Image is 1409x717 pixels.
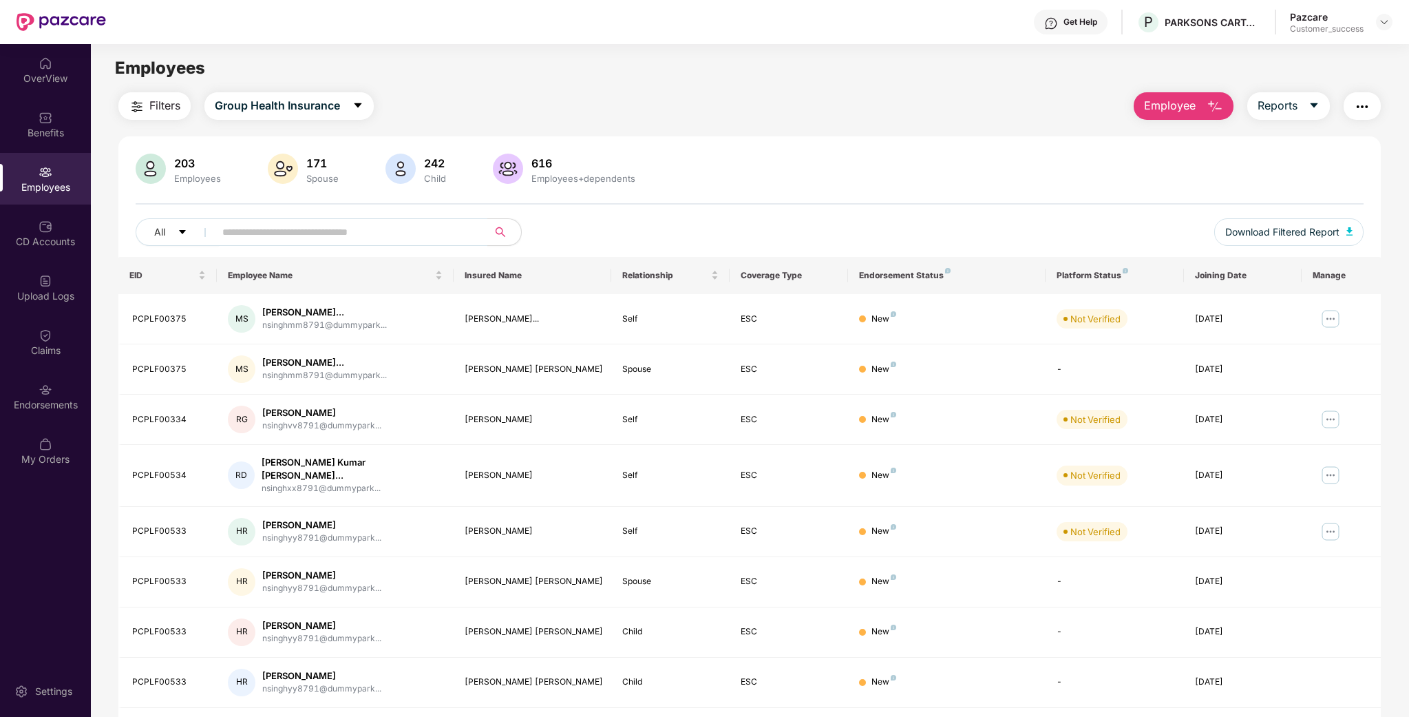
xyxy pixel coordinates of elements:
div: New [871,575,896,588]
img: svg+xml;base64,PHN2ZyB4bWxucz0iaHR0cDovL3d3dy53My5vcmcvMjAwMC9zdmciIHdpZHRoPSI4IiBoZWlnaHQ9IjgiIH... [891,574,896,580]
div: New [871,676,896,689]
span: Reports [1258,97,1297,114]
div: [DATE] [1195,469,1291,482]
span: Group Health Insurance [215,97,340,114]
div: Spouse [622,575,719,588]
div: [DATE] [1195,575,1291,588]
div: [PERSON_NAME] [465,525,600,538]
div: PCPLF00334 [132,413,206,426]
div: Endorsement Status [859,270,1035,281]
img: svg+xml;base64,PHN2ZyB4bWxucz0iaHR0cDovL3d3dy53My5vcmcvMjAwMC9zdmciIHdpZHRoPSI4IiBoZWlnaHQ9IjgiIH... [891,412,896,417]
div: New [871,625,896,638]
div: PCPLF00533 [132,676,206,689]
div: 242 [421,156,449,170]
td: - [1046,344,1184,395]
div: Customer_success [1290,23,1364,34]
img: svg+xml;base64,PHN2ZyB4bWxucz0iaHR0cDovL3d3dy53My5vcmcvMjAwMC9zdmciIHhtbG5zOnhsaW5rPSJodHRwOi8vd3... [1346,227,1353,236]
span: Employee Name [228,270,432,281]
img: svg+xml;base64,PHN2ZyBpZD0iSGVscC0zMngzMiIgeG1sbnM9Imh0dHA6Ly93d3cudzMub3JnLzIwMDAvc3ZnIiB3aWR0aD... [1044,17,1058,30]
th: Joining Date [1184,257,1302,294]
div: RG [228,406,255,433]
button: search [487,218,522,246]
div: nsinghxx8791@dummypark... [262,482,443,495]
div: [PERSON_NAME] [PERSON_NAME] [465,625,600,638]
div: ESC [741,363,837,376]
div: [DATE] [1195,525,1291,538]
img: svg+xml;base64,PHN2ZyB4bWxucz0iaHR0cDovL3d3dy53My5vcmcvMjAwMC9zdmciIHhtbG5zOnhsaW5rPSJodHRwOi8vd3... [385,154,416,184]
div: Pazcare [1290,10,1364,23]
div: Platform Status [1057,270,1173,281]
div: [PERSON_NAME]... [262,306,387,319]
div: PCPLF00533 [132,525,206,538]
div: 171 [304,156,341,170]
div: Self [622,313,719,326]
div: Employees+dependents [529,173,638,184]
div: [PERSON_NAME] [465,469,600,482]
div: [DATE] [1195,313,1291,326]
div: PCPLF00534 [132,469,206,482]
div: nsinghyy8791@dummypark... [262,532,381,545]
img: svg+xml;base64,PHN2ZyB4bWxucz0iaHR0cDovL3d3dy53My5vcmcvMjAwMC9zdmciIHdpZHRoPSI4IiBoZWlnaHQ9IjgiIH... [1123,268,1128,273]
th: Coverage Type [730,257,848,294]
button: Group Health Insurancecaret-down [204,92,374,120]
div: nsinghmm8791@dummypark... [262,319,387,332]
span: caret-down [1309,100,1320,112]
img: svg+xml;base64,PHN2ZyB4bWxucz0iaHR0cDovL3d3dy53My5vcmcvMjAwMC9zdmciIHhtbG5zOnhsaW5rPSJodHRwOi8vd3... [493,154,523,184]
button: Download Filtered Report [1214,218,1364,246]
img: svg+xml;base64,PHN2ZyB4bWxucz0iaHR0cDovL3d3dy53My5vcmcvMjAwMC9zdmciIHhtbG5zOnhsaW5rPSJodHRwOi8vd3... [268,154,298,184]
div: MS [228,305,255,333]
div: New [871,363,896,376]
div: HR [228,568,255,596]
div: HR [228,518,255,545]
span: Employee [1144,97,1196,114]
div: Settings [31,685,76,698]
div: [DATE] [1195,676,1291,689]
div: Get Help [1063,17,1097,28]
td: - [1046,557,1184,607]
div: Not Verified [1070,312,1121,326]
button: Employee [1134,92,1233,120]
img: svg+xml;base64,PHN2ZyB4bWxucz0iaHR0cDovL3d3dy53My5vcmcvMjAwMC9zdmciIHdpZHRoPSI4IiBoZWlnaHQ9IjgiIH... [891,625,896,630]
th: Manage [1302,257,1381,294]
div: Employees [171,173,224,184]
div: [DATE] [1195,413,1291,426]
img: svg+xml;base64,PHN2ZyBpZD0iU2V0dGluZy0yMHgyMCIgeG1sbnM9Imh0dHA6Ly93d3cudzMub3JnLzIwMDAvc3ZnIiB3aW... [14,685,28,698]
div: [PERSON_NAME] [262,569,381,582]
img: svg+xml;base64,PHN2ZyBpZD0iSG9tZSIgeG1sbnM9Imh0dHA6Ly93d3cudzMub3JnLzIwMDAvc3ZnIiB3aWR0aD0iMjAiIG... [39,56,52,70]
td: - [1046,658,1184,708]
img: manageButton [1320,408,1342,430]
img: svg+xml;base64,PHN2ZyB4bWxucz0iaHR0cDovL3d3dy53My5vcmcvMjAwMC9zdmciIHdpZHRoPSI4IiBoZWlnaHQ9IjgiIH... [891,675,896,680]
div: PCPLF00533 [132,625,206,638]
div: PARKSONS CARTAMUNDI PVT LTD [1165,16,1261,29]
div: ESC [741,625,837,638]
div: [DATE] [1195,363,1291,376]
div: New [871,525,896,538]
img: New Pazcare Logo [17,13,106,31]
span: caret-down [178,227,187,238]
div: Child [622,625,719,638]
div: PCPLF00375 [132,363,206,376]
button: Allcaret-down [136,218,220,246]
span: All [154,225,165,240]
div: ESC [741,575,837,588]
img: svg+xml;base64,PHN2ZyB4bWxucz0iaHR0cDovL3d3dy53My5vcmcvMjAwMC9zdmciIHhtbG5zOnhsaW5rPSJodHRwOi8vd3... [136,154,166,184]
img: svg+xml;base64,PHN2ZyBpZD0iRHJvcGRvd24tMzJ4MzIiIHhtbG5zPSJodHRwOi8vd3d3LnczLm9yZy8yMDAwL3N2ZyIgd2... [1379,17,1390,28]
div: Self [622,469,719,482]
div: nsinghyy8791@dummypark... [262,582,381,595]
img: manageButton [1320,308,1342,330]
th: Insured Name [454,257,611,294]
div: Not Verified [1070,468,1121,482]
img: svg+xml;base64,PHN2ZyBpZD0iRW5kb3JzZW1lbnRzIiB4bWxucz0iaHR0cDovL3d3dy53My5vcmcvMjAwMC9zdmciIHdpZH... [39,383,52,397]
img: manageButton [1320,464,1342,486]
div: Not Verified [1070,413,1121,426]
img: svg+xml;base64,PHN2ZyBpZD0iQmVuZWZpdHMiIHhtbG5zPSJodHRwOi8vd3d3LnczLm9yZy8yMDAwL3N2ZyIgd2lkdGg9Ij... [39,111,52,125]
td: - [1046,607,1184,658]
span: Employees [115,58,205,78]
button: Reportscaret-down [1247,92,1330,120]
span: Download Filtered Report [1225,225,1339,240]
img: svg+xml;base64,PHN2ZyBpZD0iQ2xhaW0iIHhtbG5zPSJodHRwOi8vd3d3LnczLm9yZy8yMDAwL3N2ZyIgd2lkdGg9IjIwIi... [39,329,52,342]
img: svg+xml;base64,PHN2ZyB4bWxucz0iaHR0cDovL3d3dy53My5vcmcvMjAwMC9zdmciIHdpZHRoPSI4IiBoZWlnaHQ9IjgiIH... [891,362,896,367]
img: manageButton [1320,521,1342,543]
div: [PERSON_NAME] [262,406,381,419]
div: New [871,469,896,482]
